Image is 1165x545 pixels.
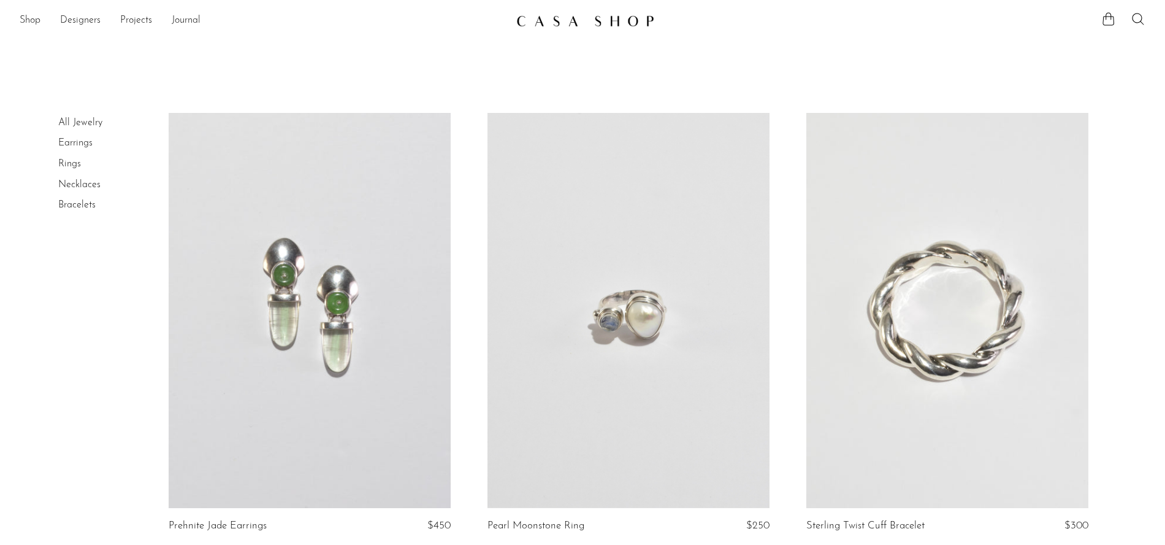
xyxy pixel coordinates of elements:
a: Pearl Moonstone Ring [487,520,584,531]
a: Bracelets [58,200,96,210]
a: Earrings [58,138,93,148]
a: Shop [20,13,40,29]
a: Prehnite Jade Earrings [169,520,267,531]
ul: NEW HEADER MENU [20,10,506,31]
a: Rings [58,159,81,169]
span: $300 [1064,520,1088,531]
a: All Jewelry [58,118,102,128]
a: Designers [60,13,101,29]
nav: Desktop navigation [20,10,506,31]
a: Journal [172,13,201,29]
a: Projects [120,13,152,29]
a: Sterling Twist Cuff Bracelet [806,520,925,531]
a: Necklaces [58,180,101,190]
span: $250 [746,520,770,531]
span: $450 [427,520,451,531]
